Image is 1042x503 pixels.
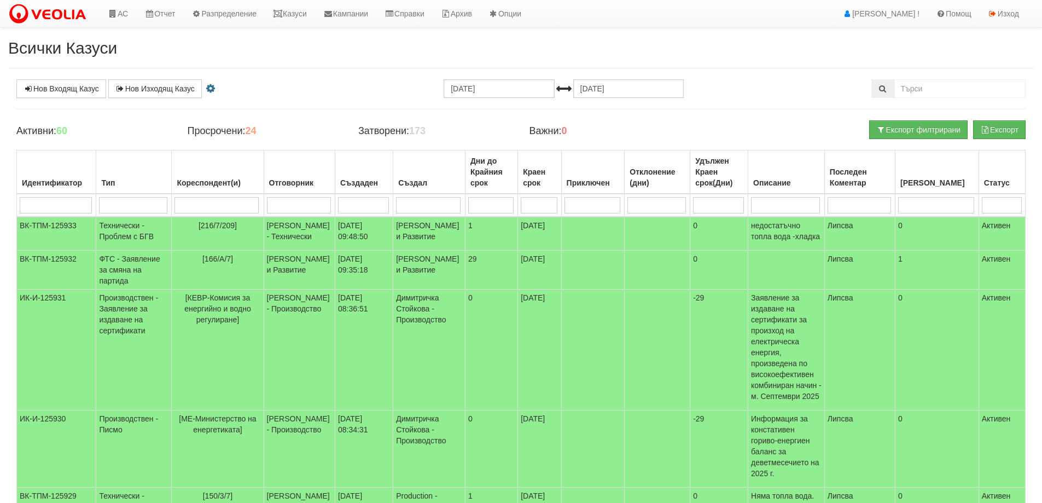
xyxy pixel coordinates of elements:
[869,120,968,139] button: Експорт филтрирани
[824,151,895,194] th: Последен Коментар: No sort applied, activate to apply an ascending sort
[468,492,473,500] span: 1
[973,120,1026,139] button: Експорт
[979,411,1025,488] td: Активен
[8,39,1034,57] h2: Всички Казуси
[898,175,976,190] div: [PERSON_NAME]
[16,126,171,137] h4: Активни:
[108,79,202,98] a: Нов Изходящ Казус
[979,151,1025,194] th: Статус: No sort applied, activate to apply an ascending sort
[17,411,96,488] td: ИК-И-125930
[529,126,683,137] h4: Важни:
[199,221,237,230] span: [216/7/209]
[518,290,561,411] td: [DATE]
[895,251,979,290] td: 1
[828,221,853,230] span: Липсва
[335,151,393,194] th: Създаден: No sort applied, activate to apply an ascending sort
[564,175,622,190] div: Приключен
[202,255,233,263] span: [166/А/7]
[748,151,825,194] th: Описание: No sort applied, activate to apply an ascending sort
[751,175,822,190] div: Описание
[561,151,625,194] th: Приключен: No sort applied, activate to apply an ascending sort
[335,217,393,251] td: [DATE] 09:48:50
[20,175,93,190] div: Идентификатор
[99,175,168,190] div: Тип
[562,125,567,136] b: 0
[187,126,341,137] h4: Просрочени:
[828,164,892,190] div: Последен Коментар
[468,414,473,423] span: 0
[690,290,748,411] td: -29
[264,290,335,411] td: [PERSON_NAME] - Производство
[979,217,1025,251] td: Активен
[393,217,465,251] td: [PERSON_NAME] и Развитие
[982,175,1022,190] div: Статус
[894,79,1026,98] input: Търсене по Идентификатор, Бл/Вх/Ап, Тип, Описание, Моб. Номер, Имейл, Файл, Коментар,
[335,411,393,488] td: [DATE] 08:34:31
[690,151,748,194] th: Удължен Краен срок(Дни): No sort applied, activate to apply an ascending sort
[828,293,853,302] span: Липсва
[751,292,822,402] p: Заявление за издаване на сертификати за произход на електрическа енергия, произведена по високоеф...
[895,290,979,411] td: 0
[468,153,515,190] div: Дни до Крайния срок
[96,290,172,411] td: Производствен - Заявление за издаване на сертификати
[96,411,172,488] td: Производствен - Писмо
[204,85,217,92] i: Настройки
[518,151,561,194] th: Краен срок: No sort applied, activate to apply an ascending sort
[627,164,687,190] div: Отклонение (дни)
[895,217,979,251] td: 0
[690,217,748,251] td: 0
[895,151,979,194] th: Брой Файлове: No sort applied, activate to apply an ascending sort
[393,290,465,411] td: Димитричка Стойкова - Производство
[174,175,260,190] div: Кореспондент(и)
[338,175,390,190] div: Създаден
[393,411,465,488] td: Димитричка Стойкова - Производство
[172,151,264,194] th: Кореспондент(и): No sort applied, activate to apply an ascending sort
[690,411,748,488] td: -29
[8,3,91,26] img: VeoliaLogo.png
[96,151,172,194] th: Тип: No sort applied, activate to apply an ascending sort
[625,151,690,194] th: Отклонение (дни): No sort applied, activate to apply an ascending sort
[203,492,233,500] span: [150/3/7]
[17,151,96,194] th: Идентификатор: No sort applied, activate to apply an ascending sort
[335,251,393,290] td: [DATE] 09:35:18
[518,411,561,488] td: [DATE]
[751,220,822,242] p: недостатъчно топла вода -хладка
[56,125,67,136] b: 60
[267,175,333,190] div: Отговорник
[690,251,748,290] td: 0
[335,290,393,411] td: [DATE] 08:36:51
[17,251,96,290] td: ВК-ТПМ-125932
[468,255,477,263] span: 29
[358,126,513,137] h4: Затворени:
[96,251,172,290] td: ФТС - Заявление за смяна на партида
[409,125,426,136] b: 173
[264,411,335,488] td: [PERSON_NAME] - Производство
[96,217,172,251] td: Технически - Проблем с БГВ
[393,151,465,194] th: Създал: No sort applied, activate to apply an ascending sort
[184,293,251,324] span: [КЕВР-Комисия за енергийно и водно регулиране]
[393,251,465,290] td: [PERSON_NAME] и Развитие
[396,175,462,190] div: Създал
[264,251,335,290] td: [PERSON_NAME] и Развитие
[16,79,106,98] a: Нов Входящ Казус
[828,255,853,263] span: Липсва
[264,217,335,251] td: [PERSON_NAME] - Технически
[751,413,822,479] p: Информация за констативен гориво-енергиен баланс за деветмесечието на 2025 г.
[465,151,517,194] th: Дни до Крайния срок: No sort applied, activate to apply an ascending sort
[521,164,558,190] div: Краен срок
[693,153,745,190] div: Удължен Краен срок(Дни)
[828,414,853,423] span: Липсва
[518,251,561,290] td: [DATE]
[17,290,96,411] td: ИК-И-125931
[264,151,335,194] th: Отговорник: No sort applied, activate to apply an ascending sort
[979,290,1025,411] td: Активен
[468,293,473,302] span: 0
[751,490,822,501] p: Няма топла вода.
[979,251,1025,290] td: Активен
[179,414,256,434] span: [МЕ-Министерство на енергетиката]
[17,217,96,251] td: ВК-ТПМ-125933
[518,217,561,251] td: [DATE]
[828,492,853,500] span: Липсва
[468,221,473,230] span: 1
[245,125,256,136] b: 24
